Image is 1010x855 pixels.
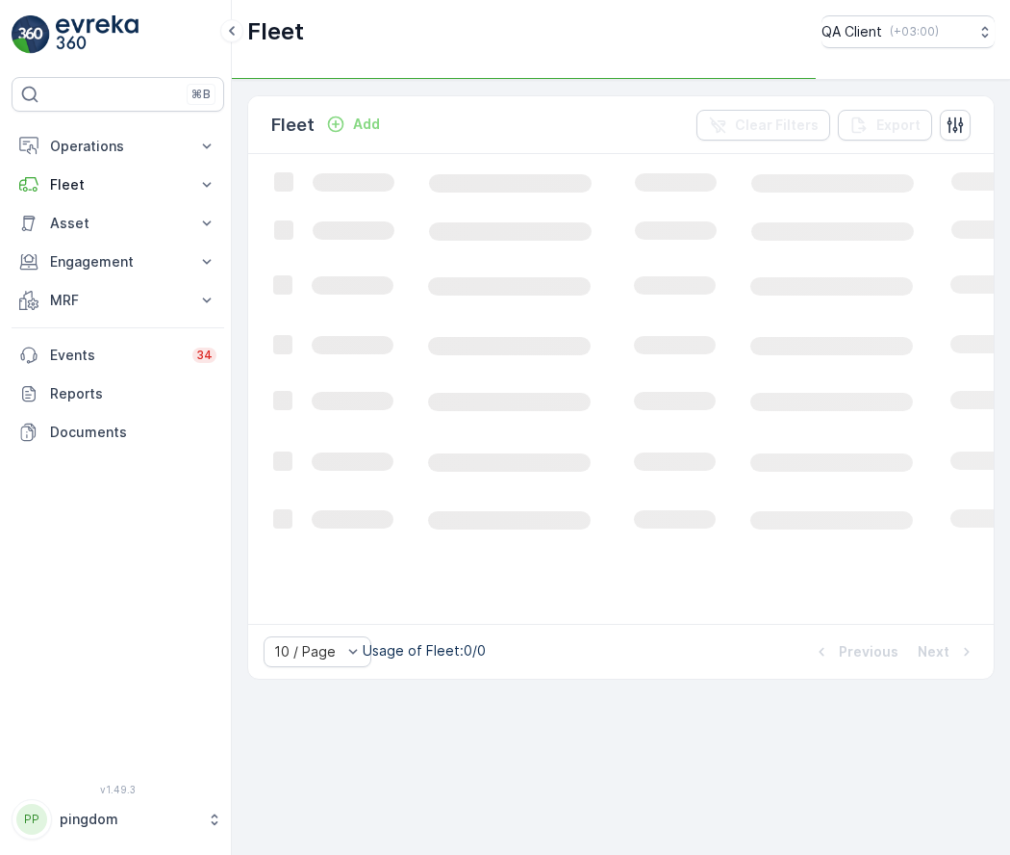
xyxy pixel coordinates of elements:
button: Operations [12,127,224,166]
p: Add [353,115,380,134]
button: Asset [12,204,224,243]
button: Fleet [12,166,224,204]
p: Operations [50,137,186,156]
p: Documents [50,423,216,442]
span: v 1.49.3 [12,784,224,795]
button: QA Client(+03:00) [821,15,995,48]
p: Fleet [247,16,304,47]
p: Next [918,642,949,661]
p: Reports [50,384,216,403]
p: MRF [50,291,186,310]
p: Clear Filters [735,116,819,135]
img: logo [12,15,50,54]
button: Previous [810,640,900,663]
button: Next [916,640,978,663]
p: Engagement [50,252,186,272]
button: Export [838,110,932,141]
a: Documents [12,413,224,452]
p: Usage of Fleet : 0/0 [363,641,486,661]
button: PPpingdom [12,799,224,840]
button: Engagement [12,243,224,281]
button: MRF [12,281,224,320]
p: ⌘B [191,87,211,102]
p: pingdom [60,810,197,829]
p: 34 [196,348,213,363]
a: Reports [12,375,224,413]
div: PP [16,804,47,835]
p: Asset [50,214,186,233]
p: Fleet [50,175,186,194]
p: Events [50,346,181,365]
p: Fleet [271,112,315,139]
p: Previous [839,642,898,661]
p: ( +03:00 ) [890,24,939,39]
a: Events34 [12,336,224,375]
p: QA Client [821,22,882,41]
p: Export [876,116,921,135]
button: Add [318,113,388,136]
img: logo_light-DOdMpM7g.png [56,15,139,54]
button: Clear Filters [696,110,830,141]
